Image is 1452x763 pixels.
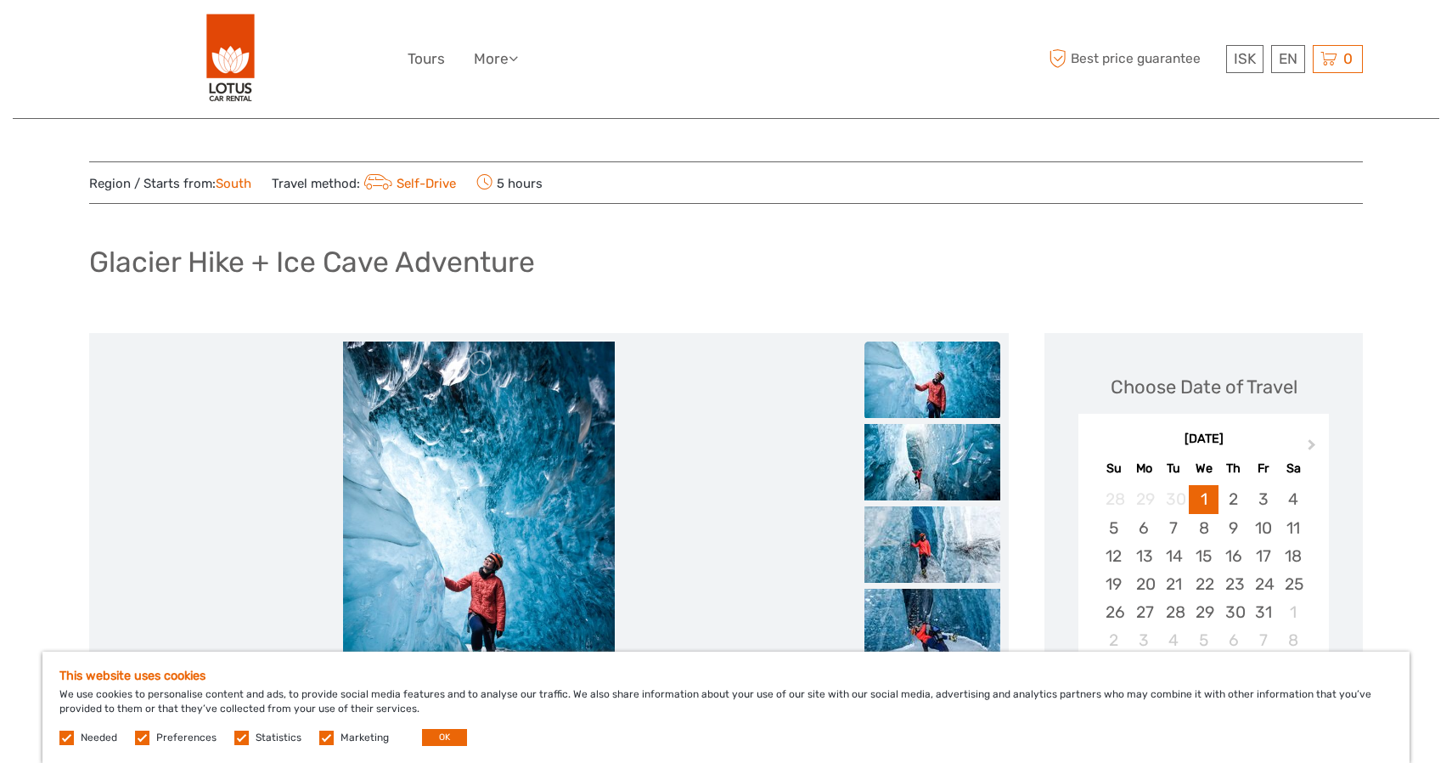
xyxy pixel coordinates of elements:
[1129,598,1159,626] div: Choose Monday, October 27th, 2025
[1129,485,1159,513] div: Not available Monday, September 29th, 2025
[1099,457,1128,480] div: Su
[1218,542,1248,570] div: Choose Thursday, October 16th, 2025
[1189,570,1218,598] div: Choose Wednesday, October 22nd, 2025
[89,175,251,193] span: Region / Starts from:
[81,731,117,745] label: Needed
[1159,514,1189,542] div: Choose Tuesday, October 7th, 2025
[1083,485,1323,654] div: month 2025-10
[1159,457,1189,480] div: Tu
[1248,598,1278,626] div: Choose Friday, October 31st, 2025
[1271,45,1305,73] div: EN
[1218,598,1248,626] div: Choose Thursday, October 30th, 2025
[1234,50,1256,67] span: ISK
[1189,598,1218,626] div: Choose Wednesday, October 29th, 2025
[340,731,389,745] label: Marketing
[1044,45,1222,73] span: Best price guarantee
[1218,485,1248,513] div: Choose Thursday, October 2nd, 2025
[422,729,467,746] button: OK
[1248,626,1278,654] div: Choose Friday, November 7th, 2025
[360,176,456,191] a: Self-Drive
[408,47,445,71] a: Tours
[864,589,1000,665] img: 569437416da540a9a4221c0719e4249c_slider_thumbnail.jpeg
[42,652,1410,763] div: We use cookies to personalise content and ads, to provide social media features and to analyse ou...
[272,171,456,195] span: Travel method:
[1248,485,1278,513] div: Choose Friday, October 3rd, 2025
[1189,626,1218,654] div: Choose Wednesday, November 5th, 2025
[1159,485,1189,513] div: Not available Tuesday, September 30th, 2025
[1099,514,1128,542] div: Choose Sunday, October 5th, 2025
[1099,626,1128,654] div: Choose Sunday, November 2nd, 2025
[864,342,1000,418] img: 5387e15360a34726a46949f7e1ba761d_slider_thumbnail.jpeg
[864,424,1000,500] img: 096cd86a0ce8417da173409c066f7888_slider_thumbnail.jpeg
[156,731,217,745] label: Preferences
[1278,457,1308,480] div: Sa
[1248,570,1278,598] div: Choose Friday, October 24th, 2025
[1278,598,1308,626] div: Choose Saturday, November 1st, 2025
[1218,570,1248,598] div: Choose Thursday, October 23rd, 2025
[1159,570,1189,598] div: Choose Tuesday, October 21st, 2025
[864,506,1000,583] img: 5c1cbbd0ebfd4ca0a04f439e6255f572_slider_thumbnail.jpeg
[1278,570,1308,598] div: Choose Saturday, October 25th, 2025
[1159,626,1189,654] div: Choose Tuesday, November 4th, 2025
[1129,626,1159,654] div: Choose Monday, November 3rd, 2025
[1099,542,1128,570] div: Choose Sunday, October 12th, 2025
[1248,457,1278,480] div: Fr
[1218,514,1248,542] div: Choose Thursday, October 9th, 2025
[1248,514,1278,542] div: Choose Friday, October 10th, 2025
[1218,626,1248,654] div: Choose Thursday, November 6th, 2025
[1278,542,1308,570] div: Choose Saturday, October 18th, 2025
[1099,570,1128,598] div: Choose Sunday, October 19th, 2025
[59,669,1393,683] h5: This website uses cookies
[1341,50,1355,67] span: 0
[1189,514,1218,542] div: Choose Wednesday, October 8th, 2025
[1189,485,1218,513] div: Choose Wednesday, October 1st, 2025
[1159,542,1189,570] div: Choose Tuesday, October 14th, 2025
[89,245,535,280] h1: Glacier Hike + Ice Cave Adventure
[1078,431,1329,449] div: [DATE]
[216,176,251,191] a: South
[1248,542,1278,570] div: Choose Friday, October 17th, 2025
[1111,374,1297,400] div: Choose Date of Travel
[1129,570,1159,598] div: Choose Monday, October 20th, 2025
[1189,457,1218,480] div: We
[1099,485,1128,513] div: Not available Sunday, September 28th, 2025
[256,731,301,745] label: Statistics
[1189,542,1218,570] div: Choose Wednesday, October 15th, 2025
[1278,485,1308,513] div: Choose Saturday, October 4th, 2025
[1129,542,1159,570] div: Choose Monday, October 13th, 2025
[1218,457,1248,480] div: Th
[1159,598,1189,626] div: Choose Tuesday, October 28th, 2025
[1099,598,1128,626] div: Choose Sunday, October 26th, 2025
[1278,514,1308,542] div: Choose Saturday, October 11th, 2025
[206,13,256,105] img: 443-e2bd2384-01f0-477a-b1bf-f993e7f52e7d_logo_big.png
[474,47,518,71] a: More
[1278,626,1308,654] div: Choose Saturday, November 8th, 2025
[1129,457,1159,480] div: Mo
[1300,435,1327,462] button: Next Month
[476,171,543,195] span: 5 hours
[1129,514,1159,542] div: Choose Monday, October 6th, 2025
[343,342,615,749] img: 5387e15360a34726a46949f7e1ba761d_main_slider.jpeg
